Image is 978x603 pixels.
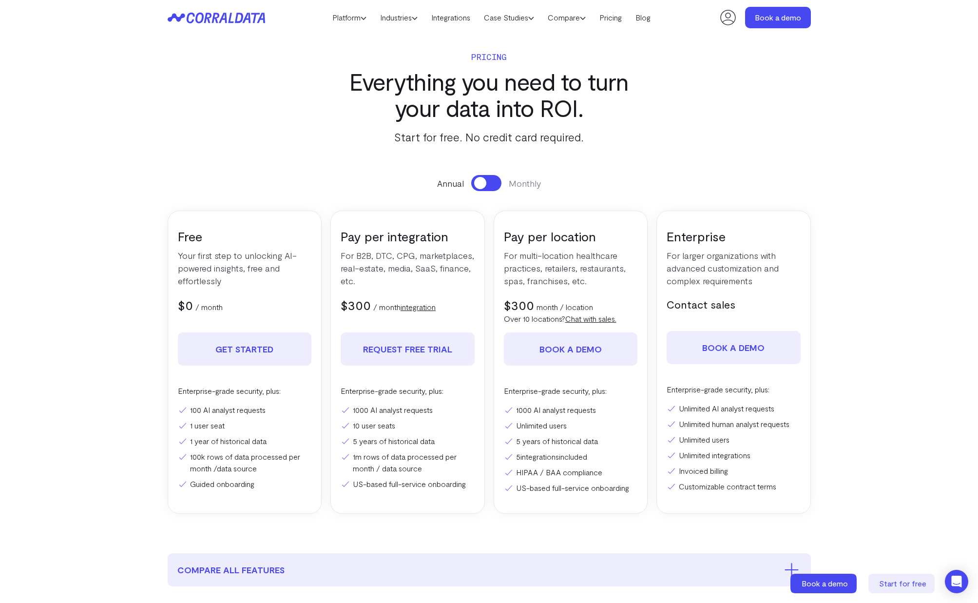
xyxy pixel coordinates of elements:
[178,249,312,287] p: Your first step to unlocking AI-powered insights, free and effortlessly
[373,301,436,313] p: / month
[504,297,534,312] span: $300
[178,435,312,447] li: 1 year of historical data
[424,10,477,25] a: Integrations
[667,228,801,244] h3: Enterprise
[178,420,312,431] li: 1 user seat
[593,10,629,25] a: Pricing
[401,302,436,311] a: integration
[667,434,801,446] li: Unlimited users
[477,10,541,25] a: Case Studies
[195,301,223,313] p: / month
[565,314,616,323] a: Chat with sales.
[341,478,475,490] li: US-based full-service onboarding
[326,10,373,25] a: Platform
[537,301,593,313] p: month / location
[667,465,801,477] li: Invoiced billing
[168,553,811,586] button: compare all features
[504,451,638,463] li: 5 included
[331,68,648,121] h3: Everything you need to turn your data into ROI.
[504,482,638,494] li: US-based full-service onboarding
[341,385,475,397] p: Enterprise-grade security, plus:
[504,249,638,287] p: For multi-location healthcare practices, retailers, restaurants, spas, franchises, etc.
[373,10,424,25] a: Industries
[178,332,312,366] a: Get Started
[341,249,475,287] p: For B2B, DTC, CPG, marketplaces, real-estate, media, SaaS, finance, etc.
[341,435,475,447] li: 5 years of historical data
[178,228,312,244] h3: Free
[504,420,638,431] li: Unlimited users
[667,418,801,430] li: Unlimited human analyst requests
[667,249,801,287] p: For larger organizations with advanced customization and complex requirements
[178,404,312,416] li: 100 AI analyst requests
[509,177,541,190] span: Monthly
[504,313,638,325] p: Over 10 locations?
[504,385,638,397] p: Enterprise-grade security, plus:
[504,332,638,366] a: Book a demo
[341,332,475,366] a: REQUEST FREE TRIAL
[178,385,312,397] p: Enterprise-grade security, plus:
[504,467,638,478] li: HIPAA / BAA compliance
[437,177,464,190] span: Annual
[667,297,801,311] h5: Contact sales
[341,297,371,312] span: $300
[341,404,475,416] li: 1000 AI analyst requests
[541,10,593,25] a: Compare
[217,464,257,473] a: data source
[745,7,811,28] a: Book a demo
[178,451,312,474] li: 100k rows of data processed per month /
[629,10,657,25] a: Blog
[178,478,312,490] li: Guided onboarding
[790,574,859,593] a: Book a demo
[667,331,801,364] a: Book a demo
[879,579,926,588] span: Start for free
[331,128,648,146] p: Start for free. No credit card required.
[504,228,638,244] h3: Pay per location
[868,574,937,593] a: Start for free
[341,420,475,431] li: 10 user seats
[341,451,475,474] li: 1m rows of data processed per month / data source
[520,452,559,461] a: integrations
[178,297,193,312] span: $0
[504,435,638,447] li: 5 years of historical data
[667,449,801,461] li: Unlimited integrations
[945,570,968,593] div: Open Intercom Messenger
[802,579,848,588] span: Book a demo
[667,403,801,414] li: Unlimited AI analyst requests
[341,228,475,244] h3: Pay per integration
[331,50,648,63] p: Pricing
[504,404,638,416] li: 1000 AI analyst requests
[667,481,801,492] li: Customizable contract terms
[667,384,801,395] p: Enterprise-grade security, plus:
